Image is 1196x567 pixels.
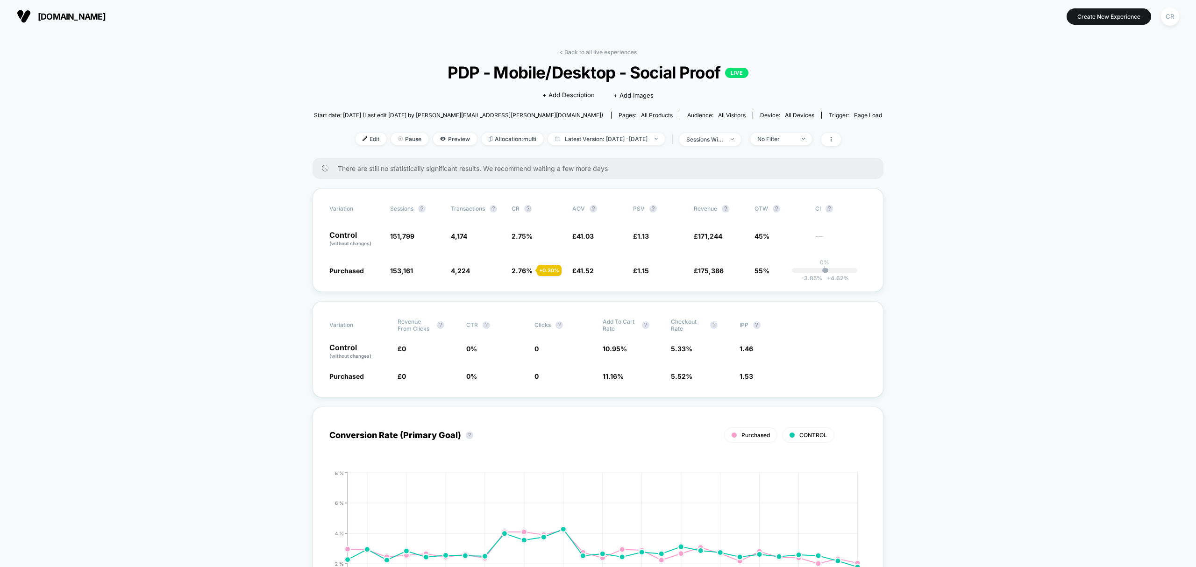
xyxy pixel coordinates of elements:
[572,232,594,240] span: £
[822,275,849,282] span: 4.62 %
[753,112,821,119] span: Device:
[698,232,722,240] span: 171,244
[398,372,406,380] span: £
[402,345,406,353] span: 0
[451,232,467,240] span: 4,174
[329,231,381,247] p: Control
[603,345,627,353] span: 10.95 %
[17,9,31,23] img: Visually logo
[356,133,386,145] span: Edit
[548,133,665,145] span: Latest Version: [DATE] - [DATE]
[466,432,473,439] button: ?
[649,205,657,213] button: ?
[687,112,746,119] div: Audience:
[710,321,718,329] button: ?
[740,372,753,380] span: 1.53
[824,266,826,273] p: |
[329,372,364,380] span: Purchased
[829,112,882,119] div: Trigger:
[722,205,729,213] button: ?
[671,372,692,380] span: 5.52 %
[534,372,539,380] span: 0
[755,267,769,275] span: 55%
[641,112,673,119] span: all products
[335,470,344,475] tspan: 8 %
[483,321,490,329] button: ?
[755,232,769,240] span: 45%
[402,372,406,380] span: 0
[433,133,477,145] span: Preview
[329,267,364,275] span: Purchased
[740,345,753,353] span: 1.46
[338,164,865,172] span: There are still no statistically significant results. We recommend waiting a few more days
[335,500,344,505] tspan: 6 %
[524,205,532,213] button: ?
[1161,7,1179,26] div: CR
[329,241,371,246] span: (without changes)
[451,267,470,275] span: 4,224
[314,112,603,119] span: Start date: [DATE] (Last edit [DATE] by [PERSON_NAME][EMAIL_ADDRESS][PERSON_NAME][DOMAIN_NAME])
[619,112,673,119] div: Pages:
[398,136,403,141] img: end
[466,321,478,328] span: CTR
[329,344,388,360] p: Control
[572,205,585,212] span: AOV
[572,267,594,275] span: £
[1158,7,1182,26] button: CR
[785,112,814,119] span: all devices
[342,63,854,82] span: PDP - Mobile/Desktop - Social Proof
[694,267,724,275] span: £
[757,135,795,142] div: No Filter
[577,267,594,275] span: 41.52
[1067,8,1151,25] button: Create New Experience
[391,133,428,145] span: Pause
[512,267,533,275] span: 2.76 %
[329,353,371,359] span: (without changes)
[731,138,734,140] img: end
[555,321,563,329] button: ?
[542,91,595,100] span: + Add Description
[512,232,533,240] span: 2.75 %
[698,267,724,275] span: 175,386
[801,275,822,282] span: -3.85 %
[398,318,432,332] span: Revenue From Clicks
[753,321,761,329] button: ?
[740,321,748,328] span: IPP
[725,68,748,78] p: LIVE
[466,345,477,353] span: 0 %
[363,136,367,141] img: edit
[633,232,649,240] span: £
[418,205,426,213] button: ?
[694,205,717,212] span: Revenue
[633,267,649,275] span: £
[802,138,805,140] img: end
[613,92,654,99] span: + Add Images
[633,205,645,212] span: PSV
[755,205,806,213] span: OTW
[390,267,413,275] span: 153,161
[815,205,867,213] span: CI
[490,205,497,213] button: ?
[603,372,624,380] span: 11.16 %
[671,318,705,332] span: Checkout Rate
[718,112,746,119] span: All Visitors
[741,432,770,439] span: Purchased
[827,275,831,282] span: +
[854,112,882,119] span: Page Load
[694,232,722,240] span: £
[590,205,597,213] button: ?
[577,232,594,240] span: 41.03
[820,259,829,266] p: 0%
[637,267,649,275] span: 1.15
[466,372,477,380] span: 0 %
[398,345,406,353] span: £
[482,133,543,145] span: Allocation: multi
[671,345,692,353] span: 5.33 %
[329,318,381,332] span: Variation
[603,318,637,332] span: Add To Cart Rate
[390,205,413,212] span: Sessions
[329,205,381,213] span: Variation
[512,205,520,212] span: CR
[489,136,492,142] img: rebalance
[559,49,637,56] a: < Back to all live experiences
